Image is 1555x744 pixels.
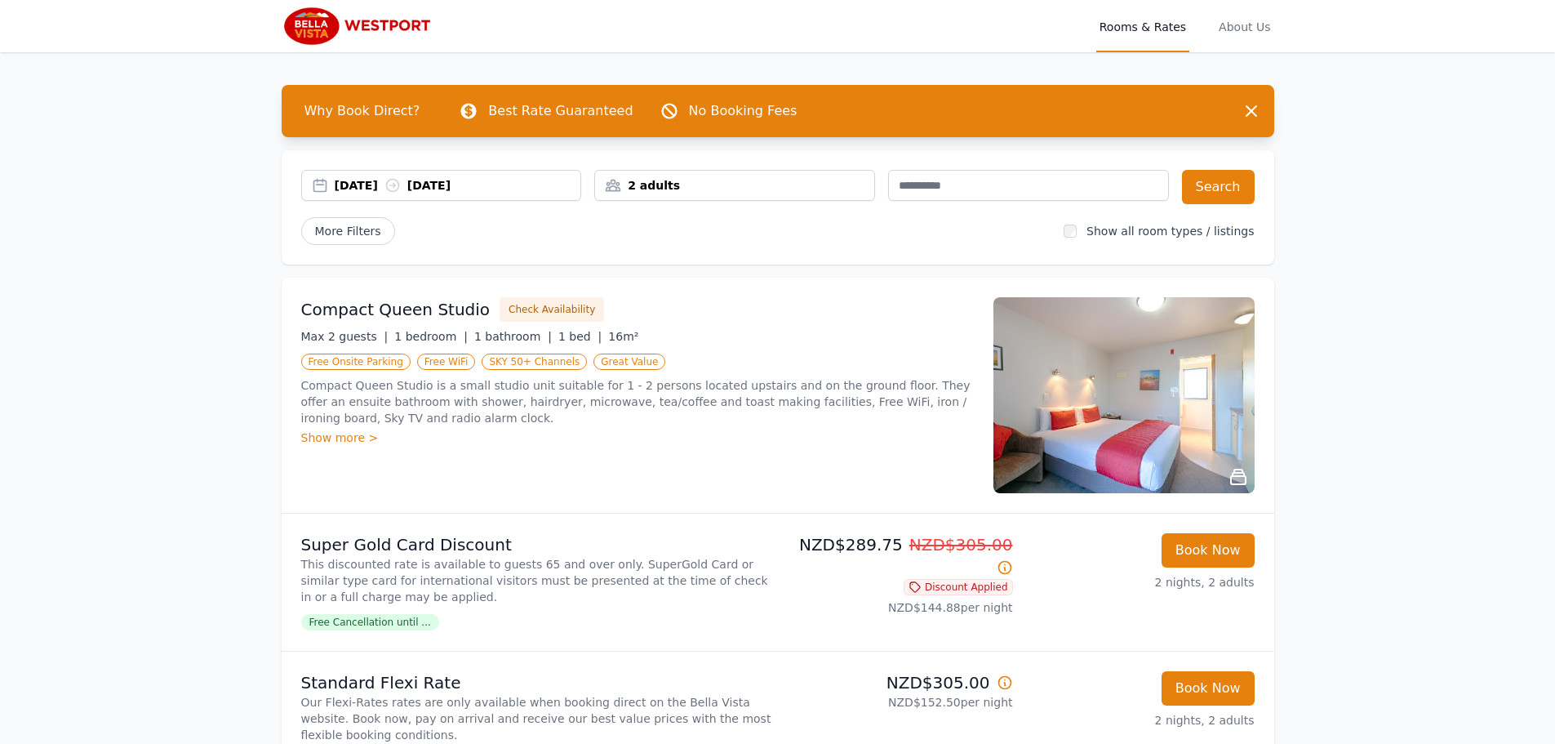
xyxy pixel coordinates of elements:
span: NZD$305.00 [909,535,1013,555]
h3: Compact Queen Studio [301,298,491,321]
span: Discount Applied [904,579,1013,595]
p: Compact Queen Studio is a small studio unit suitable for 1 - 2 persons located upstairs and on th... [301,377,974,426]
p: This discounted rate is available to guests 65 and over only. SuperGold Card or similar type card... [301,556,771,605]
button: Book Now [1162,671,1255,706]
p: 2 nights, 2 adults [1026,574,1255,590]
button: Book Now [1162,533,1255,568]
button: Check Availability [500,297,604,322]
p: 2 nights, 2 adults [1026,712,1255,728]
span: More Filters [301,217,395,245]
p: Super Gold Card Discount [301,533,771,556]
span: 1 bathroom | [474,330,552,343]
span: 16m² [608,330,638,343]
span: 1 bed | [558,330,602,343]
div: Show more > [301,430,974,446]
p: NZD$152.50 per night [784,694,1013,711]
div: [DATE] [DATE] [335,177,581,194]
img: Bella Vista Westport [282,7,438,46]
button: Search [1182,170,1255,204]
span: Why Book Direct? [291,95,433,127]
p: Best Rate Guaranteed [488,101,633,121]
p: Our Flexi-Rates rates are only available when booking direct on the Bella Vista website. Book now... [301,694,771,743]
p: NZD$144.88 per night [784,599,1013,616]
p: No Booking Fees [689,101,797,121]
label: Show all room types / listings [1086,225,1254,238]
span: Free Onsite Parking [301,354,411,370]
span: 1 bedroom | [394,330,468,343]
p: NZD$305.00 [784,671,1013,694]
p: NZD$289.75 [784,533,1013,579]
span: Free WiFi [417,354,476,370]
div: 2 adults [595,177,874,194]
p: Standard Flexi Rate [301,671,771,694]
span: Free Cancellation until ... [301,614,439,630]
span: SKY 50+ Channels [482,354,587,370]
span: Great Value [593,354,665,370]
span: Max 2 guests | [301,330,389,343]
